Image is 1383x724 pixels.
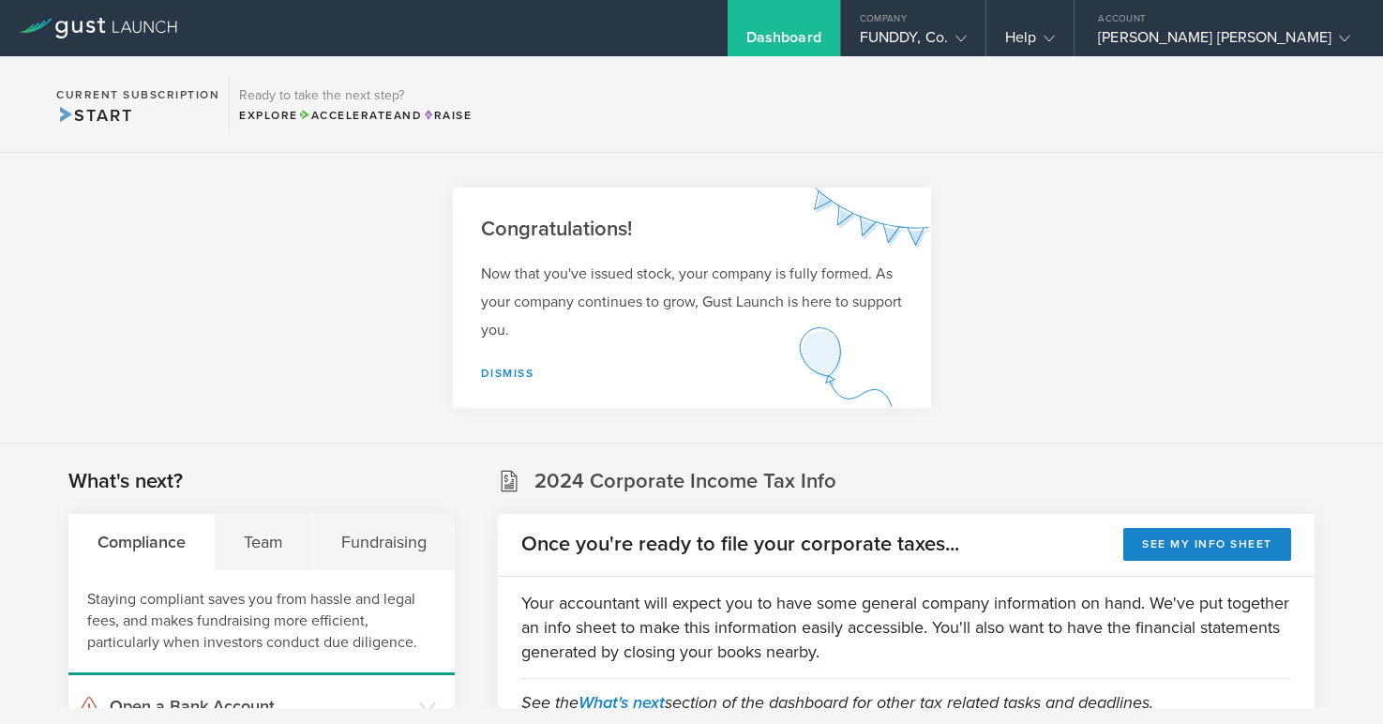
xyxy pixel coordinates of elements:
[746,28,821,56] div: Dashboard
[1098,28,1350,56] div: [PERSON_NAME] [PERSON_NAME]
[68,468,183,495] h2: What's next?
[229,75,481,133] div: Ready to take the next step?ExploreAccelerateandRaise
[860,28,967,56] div: FUNDDY, Co.
[298,109,394,122] span: Accelerate
[68,514,215,570] div: Compliance
[56,105,132,126] span: Start
[521,692,1153,713] em: See the section of the dashboard for other tax related tasks and deadlines.
[534,468,836,495] h2: 2024 Corporate Income Tax Info
[521,531,959,558] h2: Once you're ready to file your corporate taxes...
[239,107,472,124] div: Explore
[579,692,665,713] a: What's next
[239,89,472,102] h3: Ready to take the next step?
[1289,634,1383,724] iframe: Chat Widget
[521,591,1291,664] p: Your accountant will expect you to have some general company information on hand. We've put toget...
[1123,528,1291,561] button: See my info sheet
[68,570,455,675] div: Staying compliant saves you from hassle and legal fees, and makes fundraising more efficient, par...
[1005,28,1055,56] div: Help
[312,514,455,570] div: Fundraising
[110,694,410,718] h3: Open a Bank Account
[56,89,219,100] h2: Current Subscription
[481,367,534,380] a: Dismiss
[298,109,423,122] span: and
[422,109,472,122] span: Raise
[481,216,903,243] h2: Congratulations!
[481,260,903,344] p: Now that you've issued stock, your company is fully formed. As your company continues to grow, Gu...
[215,514,312,570] div: Team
